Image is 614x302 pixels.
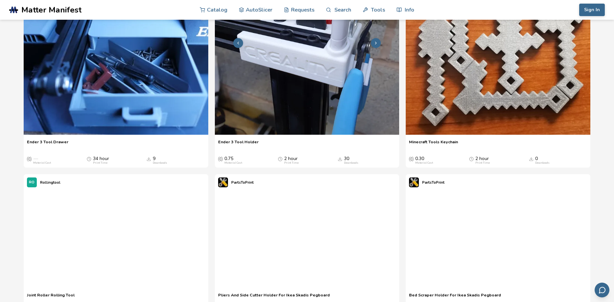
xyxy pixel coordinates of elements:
span: — [33,156,38,161]
span: Downloads [529,156,534,161]
span: Average Cost [27,156,32,161]
p: Rollingtool [40,179,60,186]
span: Average Cost [409,156,414,161]
span: Downloads [338,156,342,161]
div: Print Time [475,161,490,165]
button: Send feedback via email [595,283,609,297]
a: Minecraft Tools Keychain [409,139,458,149]
div: 0.75 [224,156,242,165]
p: PartsToPrint [231,179,254,186]
div: Material Cost [224,161,242,165]
a: PartsToPrint's profilePartsToPrint [406,174,448,191]
img: PartsToPrint's profile [218,177,228,187]
span: Average Print Time [278,156,283,161]
div: Downloads [153,161,167,165]
button: Sign In [579,4,605,16]
span: RO [29,180,34,185]
div: 0 [535,156,550,165]
div: Print Time [284,161,299,165]
div: Downloads [535,161,550,165]
div: 2 hour [284,156,299,165]
span: Downloads [147,156,151,161]
span: Average Cost [218,156,223,161]
div: Print Time [93,161,107,165]
a: PartsToPrint's profilePartsToPrint [215,174,257,191]
div: Material Cost [33,161,51,165]
span: Average Print Time [469,156,474,161]
div: 2 hour [475,156,490,165]
img: PartsToPrint's profile [409,177,419,187]
div: Downloads [344,161,358,165]
a: Ender 3 Tool Drawer [27,139,68,149]
a: Ender 3 Tool Holder [218,139,259,149]
div: Material Cost [415,161,433,165]
div: 0.30 [415,156,433,165]
p: PartsToPrint [422,179,444,186]
div: 9 [153,156,167,165]
span: Average Print Time [87,156,91,161]
div: 34 hour [93,156,109,165]
div: 30 [344,156,358,165]
span: Matter Manifest [21,5,81,14]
